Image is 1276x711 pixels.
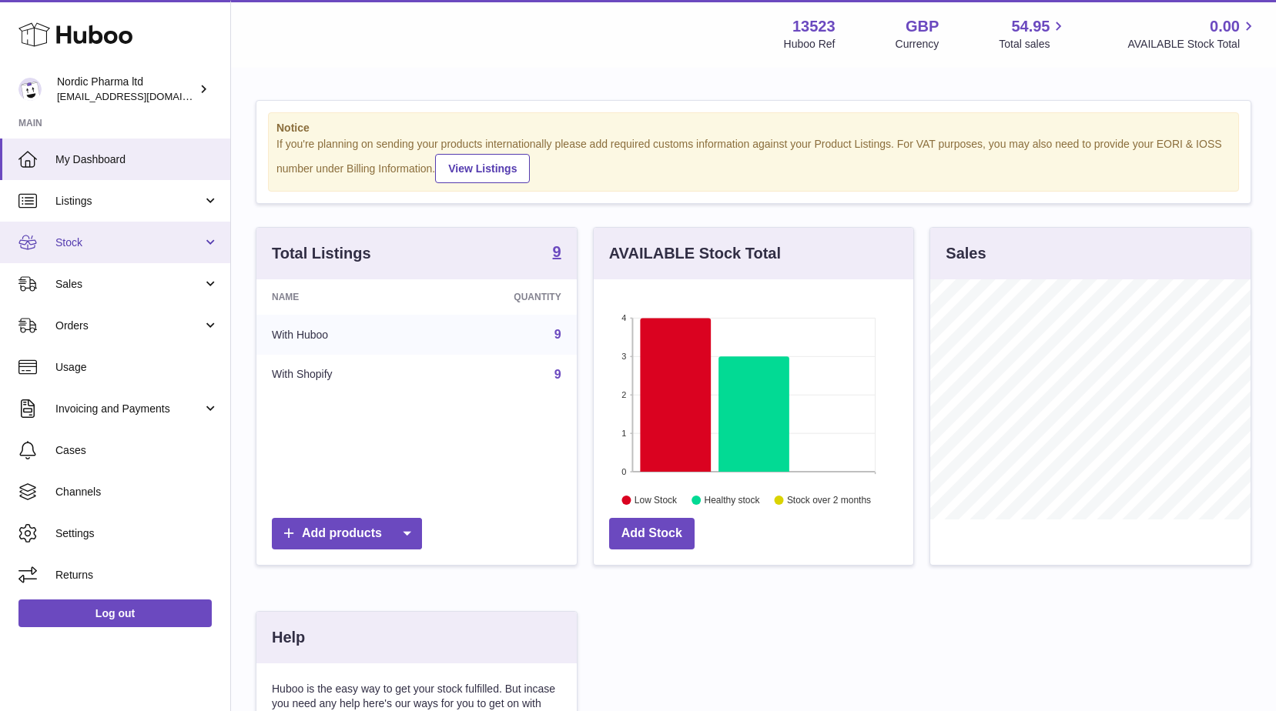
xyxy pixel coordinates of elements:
text: Stock over 2 months [787,495,871,506]
span: 54.95 [1011,16,1050,37]
h3: Sales [946,243,986,264]
span: Channels [55,485,219,499]
span: Usage [55,360,219,375]
h3: Help [272,627,305,648]
div: Nordic Pharma ltd [57,75,196,104]
span: Sales [55,277,203,292]
a: 9 [554,368,561,381]
div: Huboo Ref [784,37,836,52]
div: Currency [896,37,939,52]
a: 54.95 Total sales [999,16,1067,52]
a: 0.00 AVAILABLE Stock Total [1127,16,1258,52]
img: chika.alabi@nordicpharma.com [18,78,42,101]
h3: AVAILABLE Stock Total [609,243,781,264]
text: 0 [621,467,626,476]
a: Log out [18,599,212,627]
span: Total sales [999,37,1067,52]
td: With Huboo [256,315,429,355]
td: With Shopify [256,355,429,395]
span: Cases [55,443,219,458]
span: Returns [55,568,219,582]
th: Quantity [429,279,577,315]
text: Low Stock [635,495,678,506]
a: Add Stock [609,518,695,549]
span: 0.00 [1210,16,1240,37]
a: 9 [553,244,561,262]
strong: Notice [276,121,1231,135]
span: Orders [55,319,203,333]
span: [EMAIL_ADDRESS][DOMAIN_NAME] [57,90,226,102]
text: 1 [621,429,626,438]
text: Healthy stock [704,495,760,506]
div: If you're planning on sending your products internationally please add required customs informati... [276,137,1231,183]
span: AVAILABLE Stock Total [1127,37,1258,52]
a: 9 [554,328,561,341]
th: Name [256,279,429,315]
text: 2 [621,390,626,399]
strong: 9 [553,244,561,259]
a: Add products [272,518,422,549]
text: 3 [621,352,626,361]
span: Stock [55,235,203,250]
span: My Dashboard [55,152,219,167]
span: Settings [55,526,219,541]
a: View Listings [435,154,530,183]
span: Invoicing and Payments [55,402,203,416]
h3: Total Listings [272,243,371,264]
strong: GBP [906,16,939,37]
span: Listings [55,194,203,209]
text: 4 [621,313,626,322]
strong: 13523 [792,16,836,37]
